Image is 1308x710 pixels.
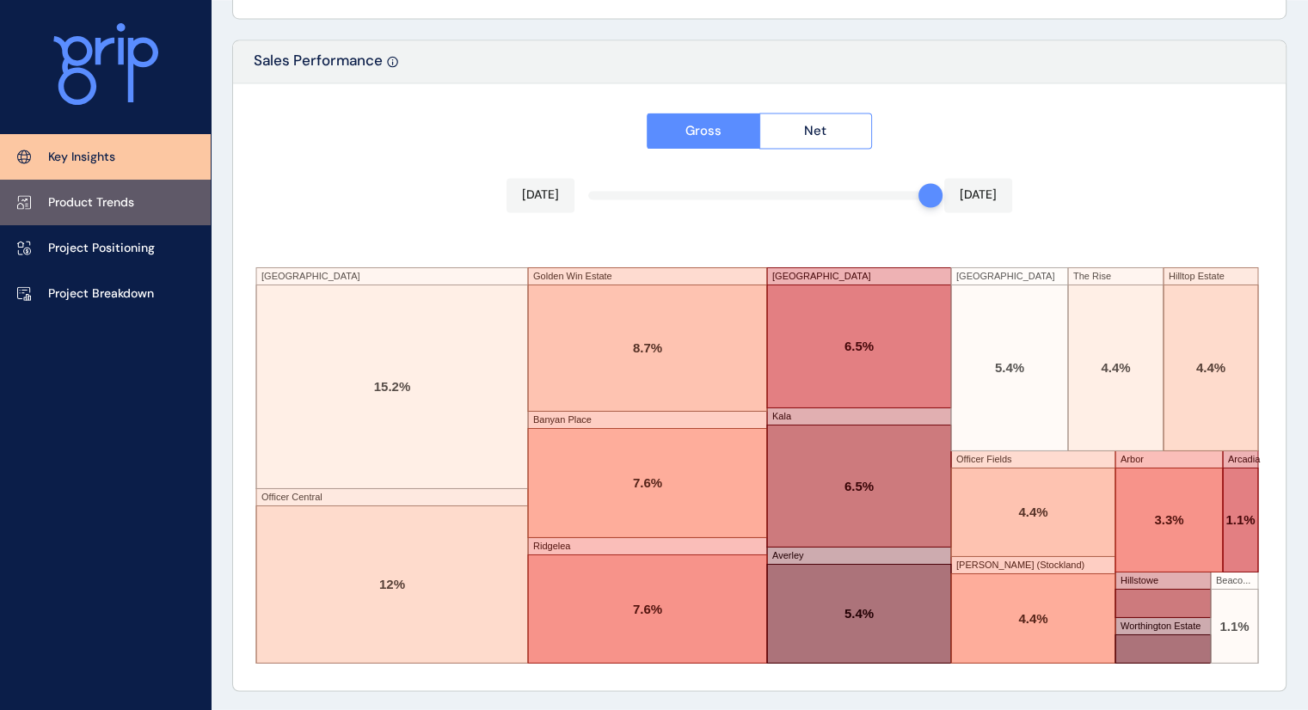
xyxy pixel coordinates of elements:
p: [DATE] [522,187,559,204]
span: Net [804,122,826,139]
p: Product Trends [48,194,134,211]
button: Net [759,113,873,149]
p: Key Insights [48,149,115,166]
p: Sales Performance [254,51,383,83]
span: Gross [685,122,722,139]
p: [DATE] [960,187,997,204]
p: Project Breakdown [48,285,154,303]
button: Gross [647,113,759,149]
p: Project Positioning [48,240,155,257]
